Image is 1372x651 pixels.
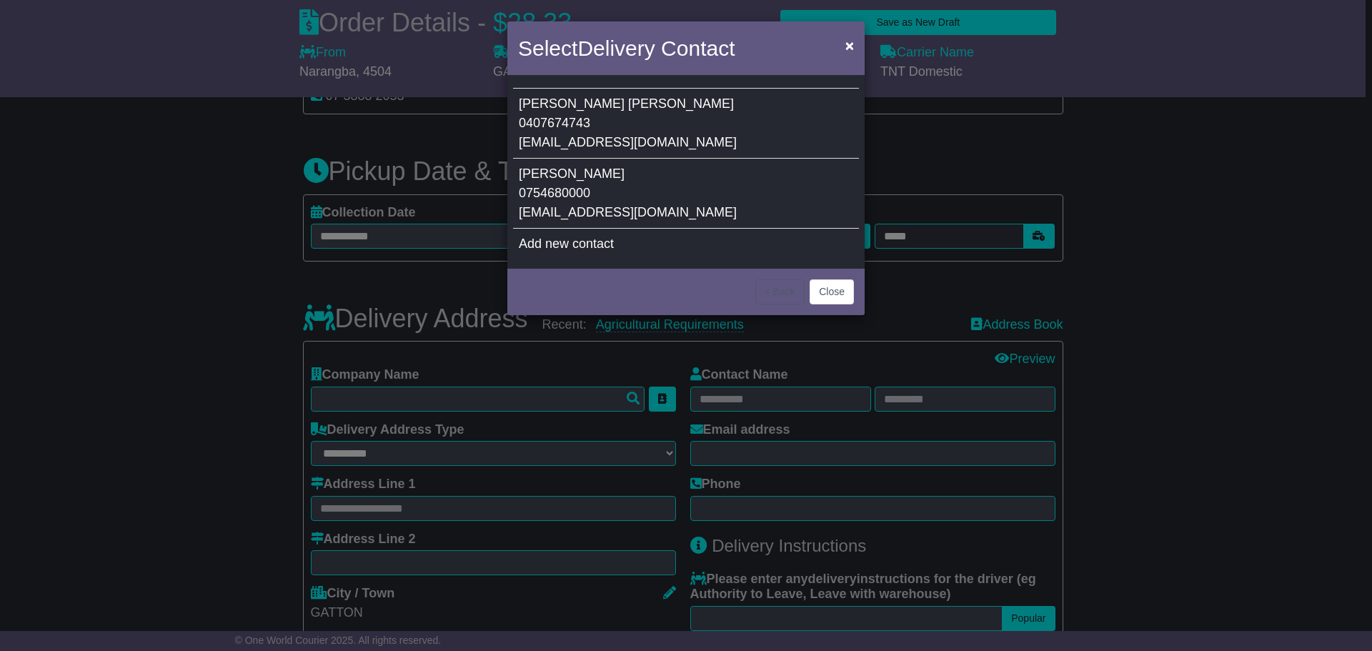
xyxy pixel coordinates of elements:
[628,96,734,111] span: [PERSON_NAME]
[519,237,614,251] span: Add new contact
[519,135,737,149] span: [EMAIL_ADDRESS][DOMAIN_NAME]
[519,116,590,130] span: 0407674743
[661,36,735,60] span: Contact
[518,32,735,64] h4: Select
[519,186,590,200] span: 0754680000
[810,279,854,304] button: Close
[519,205,737,219] span: [EMAIL_ADDRESS][DOMAIN_NAME]
[838,31,861,60] button: Close
[519,96,625,111] span: [PERSON_NAME]
[845,37,854,54] span: ×
[577,36,655,60] span: Delivery
[755,279,805,304] button: < Back
[519,167,625,181] span: [PERSON_NAME]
